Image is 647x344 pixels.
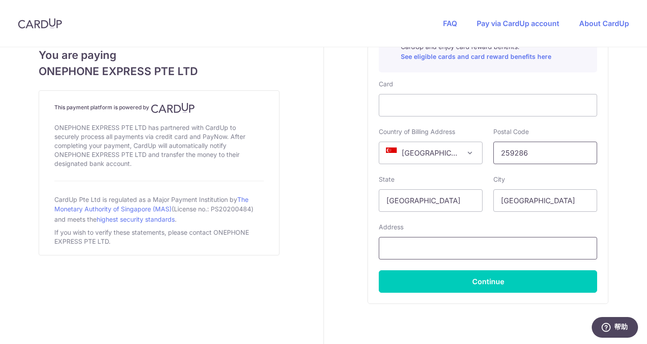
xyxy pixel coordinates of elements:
[379,270,597,293] button: Continue
[39,63,279,80] span: ONEPHONE EXPRESS PTE LTD
[443,19,457,28] a: FAQ
[54,121,264,170] div: ONEPHONE EXPRESS PTE LTD has partnered with CardUp to securely process all payments via credit ca...
[379,175,394,184] label: State
[579,19,629,28] a: About CardUp
[151,103,195,113] img: CardUp
[379,142,483,164] span: Singapore
[386,100,589,111] iframe: Secure card payment input frame
[493,127,529,136] label: Postal Code
[379,223,403,232] label: Address
[401,53,551,60] a: See eligible cards and card reward benefits here
[379,80,393,89] label: Card
[54,226,264,248] div: If you wish to verify these statements, please contact ONEPHONE EXPRESS PTE LTD.
[97,215,175,223] a: highest security standards
[54,192,264,226] div: CardUp Pte Ltd is regulated as a Major Payment Institution by (License no.: PS20200484) and meets...
[54,103,264,113] h4: This payment platform is powered by
[379,127,455,136] label: Country of Billing Address
[18,18,62,29] img: CardUp
[493,175,505,184] label: City
[591,317,638,340] iframe: 打开一个小组件，您可以在其中找到更多信息
[493,142,597,164] input: Example 123456
[477,19,559,28] a: Pay via CardUp account
[379,142,482,164] span: Singapore
[401,33,589,62] p: Pay with your credit card for this and other payments on CardUp and enjoy card reward benefits.
[39,47,279,63] span: You are paying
